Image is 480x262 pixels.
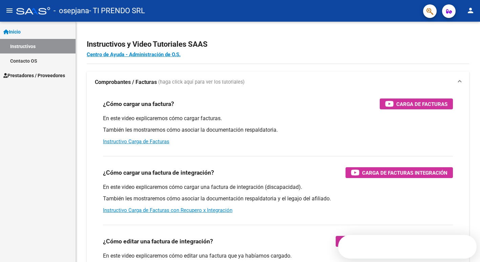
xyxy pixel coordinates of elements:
[87,51,181,58] a: Centro de Ayuda - Administración de O.S.
[396,100,447,108] span: Carga de Facturas
[103,99,174,109] h3: ¿Cómo cargar una factura?
[466,6,475,15] mat-icon: person
[95,79,157,86] strong: Comprobantes / Facturas
[362,169,447,177] span: Carga de Facturas Integración
[103,195,453,202] p: También les mostraremos cómo asociar la documentación respaldatoria y el legajo del afiliado.
[380,99,453,109] button: Carga de Facturas
[103,183,453,191] p: En este video explicaremos cómo cargar una factura de integración (discapacidad).
[336,236,453,247] button: Edición de Facturas de integración
[103,126,453,134] p: También les mostraremos cómo asociar la documentación respaldatoria.
[158,79,245,86] span: (haga click aquí para ver los tutoriales)
[338,235,477,259] iframe: Intercom live chat discovery launcher
[89,3,145,18] span: - TI PRENDO SRL
[87,38,469,51] h2: Instructivos y Video Tutoriales SAAS
[103,207,232,213] a: Instructivo Carga de Facturas con Recupero x Integración
[103,237,213,246] h3: ¿Cómo editar una factura de integración?
[5,6,14,15] mat-icon: menu
[103,168,214,177] h3: ¿Cómo cargar una factura de integración?
[103,252,453,260] p: En este video explicaremos cómo editar una factura que ya habíamos cargado.
[103,115,453,122] p: En este video explicaremos cómo cargar facturas.
[103,138,169,145] a: Instructivo Carga de Facturas
[54,3,89,18] span: - osepjana
[87,71,469,93] mat-expansion-panel-header: Comprobantes / Facturas (haga click aquí para ver los tutoriales)
[346,167,453,178] button: Carga de Facturas Integración
[457,239,473,255] iframe: Intercom live chat
[3,28,21,36] span: Inicio
[3,72,65,79] span: Prestadores / Proveedores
